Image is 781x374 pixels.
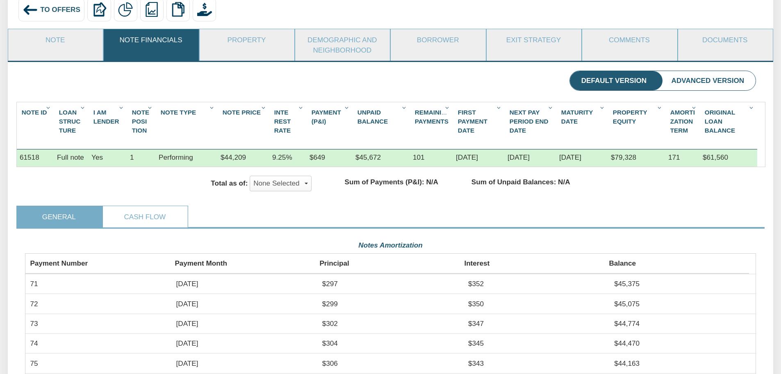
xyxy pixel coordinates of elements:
div: Sort None [610,105,665,129]
span: Loan Struc Ture [59,109,80,134]
td: [DATE] [171,294,317,314]
li: Default Version [570,71,658,91]
div: Payment (P&I) Sort None [309,105,353,129]
span: Amorti Zation Term [670,109,695,134]
span: Inte Rest Rate [274,109,291,134]
div: Note Posi Tion Sort None [129,105,156,146]
th: Balance [604,254,749,273]
div: $45,672 [353,149,410,167]
div: Sort None [702,105,757,138]
div: First Payment Date Sort None [455,105,505,138]
span: Unpaid Balance [357,109,388,125]
span: $44,470 [614,339,640,347]
div: I Am Lender Sort None [91,105,127,137]
td: [DATE] [171,333,317,353]
div: Notes Amortization [25,237,756,253]
a: Demographic and Neighborhood [295,29,389,61]
span: $304 [322,339,338,347]
div: Column Menu [690,102,699,112]
span: $302 [322,319,338,328]
li: Advanced Version [660,71,756,91]
a: Exit Strategy [487,29,581,50]
span: Payment (P&I) [312,109,341,125]
span: Maturity Date [561,109,593,125]
a: Note [8,29,102,50]
label: Sum of Unpaid Balances: [471,177,556,187]
div: Sort None [558,105,608,129]
span: $343 [468,359,484,367]
a: Borrower [391,29,485,50]
img: purchase_offer.png [197,2,212,17]
div: $61,560 [700,149,757,167]
div: Sort None [129,105,156,146]
div: Column Menu [656,102,665,112]
th: Payment Month [170,254,315,273]
div: Loan Struc Ture Sort None [56,105,89,146]
a: Note Financials [104,29,198,50]
div: Sort None [91,105,127,137]
a: Property [200,29,294,50]
div: 09/01/2025 [505,149,556,167]
div: Maturity Date Sort None [558,105,608,129]
div: Column Menu [443,102,453,112]
div: Column Menu [117,102,127,112]
div: Unpaid Balance Sort None [355,105,410,129]
div: Column Menu [400,102,410,112]
div: Remaining Payments Sort None [412,105,453,137]
div: $79,328 [608,149,665,167]
img: copy.png [171,2,185,17]
span: Note Posi Tion [132,109,149,134]
img: reports.png [144,2,159,17]
div: $649 [307,149,353,167]
div: Inte Rest Rate Sort None [271,105,307,138]
div: Column Menu [44,102,54,112]
div: Performing [156,149,218,167]
td: [DATE] [171,353,317,373]
td: 75 [25,353,171,373]
span: Next Pay Period End Date [510,109,549,134]
td: 71 [25,274,171,294]
div: Sort None [19,105,54,128]
span: $352 [468,280,484,288]
th: Principal [315,254,460,273]
div: Sort None [412,105,453,137]
img: partial.png [118,2,133,17]
label: N/A [426,177,438,187]
div: Original Loan Balance Sort None [702,105,757,138]
span: First Payment Date [458,109,487,134]
div: Note Type Sort None [158,105,218,120]
span: $44,163 [614,359,640,367]
div: Column Menu [546,102,556,112]
td: 74 [25,333,171,353]
label: Sum of Payments (P&I): [345,177,424,187]
span: Note Price [223,109,261,116]
span: Note Id [22,109,47,116]
div: Column Menu [747,102,757,112]
div: Column Menu [343,102,352,112]
span: To Offers [40,5,80,14]
div: Property Equity Sort None [610,105,665,129]
span: $299 [322,300,338,308]
span: Original Loan Balance [705,109,735,134]
div: Column Menu [297,102,306,112]
div: Sort None [220,105,269,128]
div: $44,209 [218,149,269,167]
div: Sort None [158,105,218,120]
div: Column Menu [598,102,608,112]
div: Sort None [507,105,556,138]
div: 9.25% [269,149,307,167]
div: Next Pay Period End Date Sort None [507,105,556,138]
span: I Am Lender [93,109,119,125]
span: $45,075 [614,300,640,308]
div: Note Price Sort None [220,105,269,128]
div: Column Menu [208,102,217,112]
img: back_arrow_left_icon.svg [23,2,38,18]
th: Payment Number [25,254,170,273]
div: Sort None [355,105,410,129]
span: $345 [468,339,484,347]
span: $350 [468,300,484,308]
a: Documents [678,29,772,50]
div: Full note [54,149,89,167]
span: $297 [322,280,338,288]
td: [DATE] [171,314,317,333]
